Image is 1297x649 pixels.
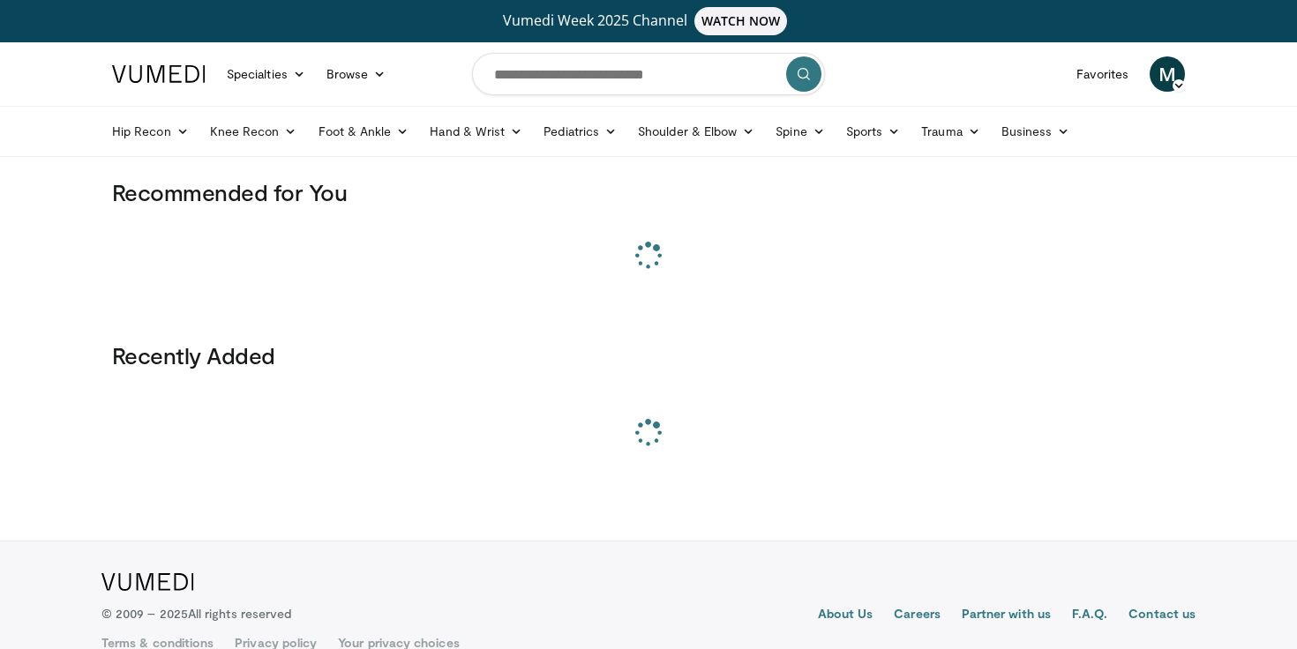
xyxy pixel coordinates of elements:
h3: Recommended for You [112,178,1185,206]
span: All rights reserved [188,606,291,621]
a: Careers [894,605,941,626]
a: Browse [316,56,397,92]
h3: Recently Added [112,341,1185,369]
a: Partner with us [962,605,1051,626]
img: VuMedi Logo [101,573,194,591]
a: Knee Recon [199,114,308,149]
a: Hip Recon [101,114,199,149]
a: Contact us [1128,605,1196,626]
a: F.A.Q. [1072,605,1107,626]
a: Business [991,114,1081,149]
a: Spine [765,114,835,149]
span: WATCH NOW [694,7,788,35]
a: Hand & Wrist [419,114,533,149]
a: Sports [836,114,911,149]
a: Favorites [1066,56,1139,92]
img: VuMedi Logo [112,65,206,83]
a: Foot & Ankle [308,114,420,149]
a: Specialties [216,56,316,92]
a: Vumedi Week 2025 ChannelWATCH NOW [115,7,1182,35]
a: Trauma [911,114,991,149]
p: © 2009 – 2025 [101,605,291,623]
input: Search topics, interventions [472,53,825,95]
a: M [1150,56,1185,92]
a: Shoulder & Elbow [627,114,765,149]
a: About Us [818,605,873,626]
a: Pediatrics [533,114,627,149]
